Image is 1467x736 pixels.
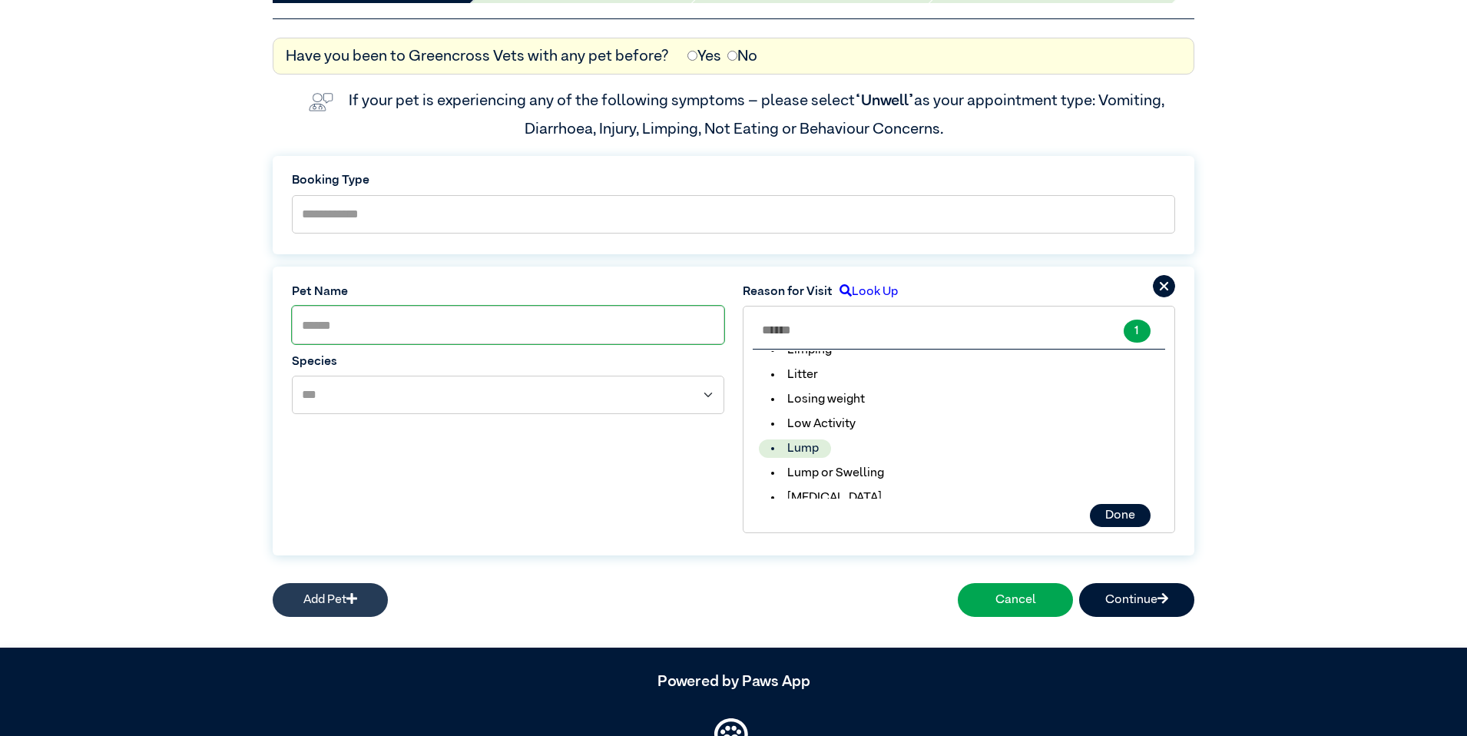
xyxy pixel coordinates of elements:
[759,366,830,384] li: Litter
[855,93,914,108] span: “Unwell”
[286,45,669,68] label: Have you been to Greencross Vets with any pet before?
[1079,583,1194,617] button: Continue
[1124,320,1151,343] button: 1
[687,45,721,68] label: Yes
[727,45,757,68] label: No
[273,583,388,617] button: Add Pet
[1090,504,1151,527] button: Done
[833,283,898,301] label: Look Up
[727,51,737,61] input: No
[743,283,833,301] label: Reason for Visit
[687,51,697,61] input: Yes
[273,672,1194,691] h5: Powered by Paws App
[759,439,831,458] li: Lump
[303,87,339,118] img: vet
[958,583,1073,617] button: Cancel
[292,353,724,371] label: Species
[759,390,877,409] li: Losing weight
[759,489,894,507] li: [MEDICAL_DATA]
[292,171,1175,190] label: Booking Type
[759,464,896,482] li: Lump or Swelling
[349,93,1167,136] label: If your pet is experiencing any of the following symptoms – please select as your appointment typ...
[759,415,868,433] li: Low Activity
[292,283,724,301] label: Pet Name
